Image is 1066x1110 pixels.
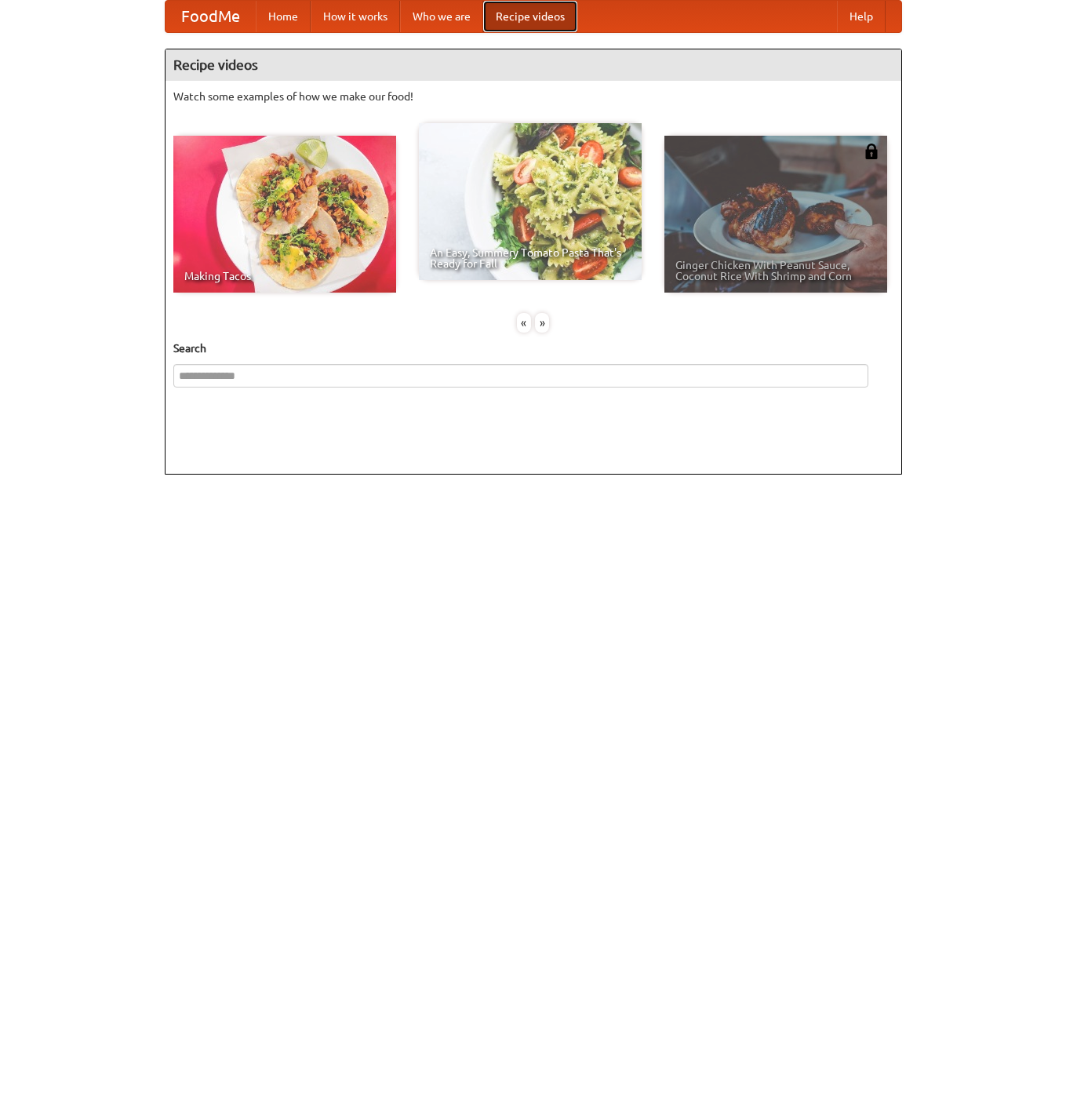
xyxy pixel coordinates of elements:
a: Help [837,1,886,32]
span: Making Tacos [184,271,385,282]
a: Who we are [400,1,483,32]
h5: Search [173,340,893,356]
h4: Recipe videos [166,49,901,81]
div: » [535,313,549,333]
a: Home [256,1,311,32]
div: « [517,313,531,333]
a: FoodMe [166,1,256,32]
p: Watch some examples of how we make our food! [173,89,893,104]
a: Making Tacos [173,136,396,293]
span: An Easy, Summery Tomato Pasta That's Ready for Fall [430,247,631,269]
a: An Easy, Summery Tomato Pasta That's Ready for Fall [419,123,642,280]
a: How it works [311,1,400,32]
img: 483408.png [864,144,879,159]
a: Recipe videos [483,1,577,32]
